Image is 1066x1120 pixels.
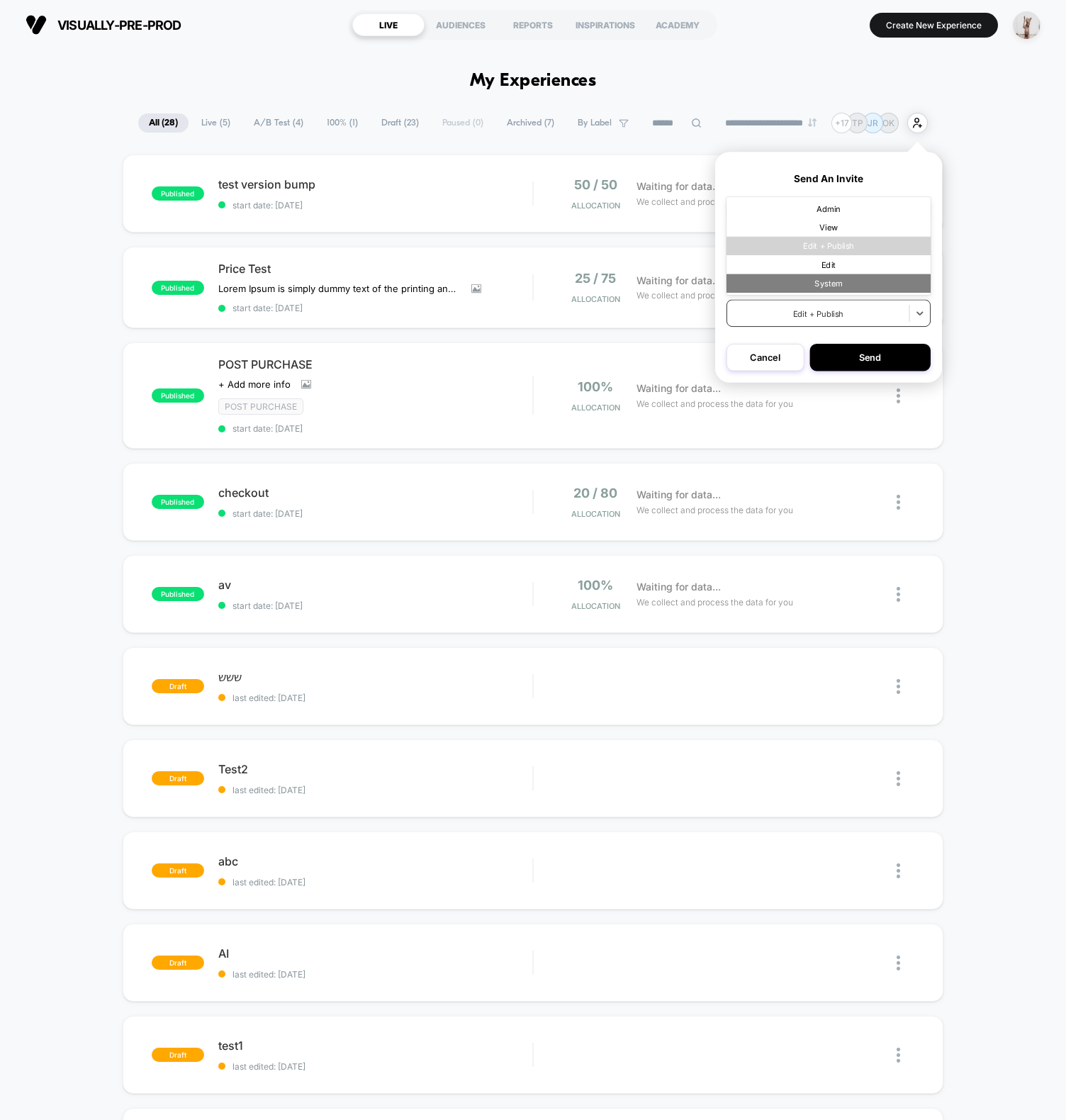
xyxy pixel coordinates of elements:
span: Waiting for data... [636,579,721,595]
span: start date: [DATE] [218,600,532,611]
div: Admin [726,199,931,218]
span: 100% [578,578,613,593]
div: + 17 [831,113,852,133]
span: draft [152,956,204,970]
span: visually-pre-prod [57,18,181,33]
div: ACADEMY [641,13,714,36]
span: start date: [DATE] [218,508,532,519]
span: Test2 [218,762,532,776]
span: start date: [DATE] [218,303,532,313]
p: TP [852,118,863,128]
img: close [897,587,900,602]
span: last edited: [DATE] [218,877,532,887]
p: JR [868,118,878,128]
span: We collect and process the data for you [636,289,793,302]
span: checkout [218,486,532,500]
span: AI [218,946,532,961]
button: Create New Experience [870,13,998,38]
span: test1 [218,1038,532,1053]
button: visually-pre-prod [21,13,186,36]
div: AUDIENCES [425,13,497,36]
div: Edit + Publish [726,237,931,255]
div: System [726,274,931,293]
span: A/B Test ( 4 ) [243,113,314,133]
div: View [726,218,931,236]
span: All ( 28 ) [138,113,189,133]
span: test version bump [218,177,532,191]
p: Send An Invite [726,173,931,184]
span: Allocation [571,294,620,304]
img: close [897,863,900,878]
span: Allocation [571,509,620,519]
span: POST PURCHASE [218,357,532,371]
span: Allocation [571,201,620,211]
span: By Label [578,118,612,128]
p: OK [882,118,894,128]
span: We collect and process the data for you [636,195,793,208]
img: ppic [1013,11,1040,39]
span: 100% ( 1 ) [316,113,369,133]
img: end [808,118,817,127]
span: published [152,587,204,601]
span: draft [152,771,204,785]
span: 50 / 50 [574,177,617,192]
span: start date: [DATE] [218,200,532,211]
span: av [218,578,532,592]
span: last edited: [DATE] [218,969,532,980]
span: Archived ( 7 ) [496,113,565,133]
button: ppic [1009,11,1045,40]
span: Post Purchase [218,398,303,415]
span: last edited: [DATE] [218,693,532,703]
span: draft [152,863,204,878]
span: Lorem Ipsum is simply dummy text of the printing and typesetting industry. Lorem Ipsum has been t... [218,283,461,294]
button: Send [809,344,931,371]
div: LIVE [352,13,425,36]
img: close [897,388,900,403]
span: last edited: [DATE] [218,1061,532,1072]
span: published [152,186,204,201]
span: published [152,495,204,509]
span: We collect and process the data for you [636,595,793,609]
img: close [897,771,900,786]
span: Waiting for data... [636,179,721,194]
span: Waiting for data... [636,381,721,396]
img: close [897,1048,900,1063]
span: Waiting for data... [636,487,721,503]
span: last edited: [DATE] [218,785,532,795]
div: Edit [726,255,931,274]
span: abc [218,854,532,868]
span: 100% [578,379,613,394]
span: 20 / 80 [573,486,617,500]
span: Allocation [571,601,620,611]
span: draft [152,679,204,693]
span: Live ( 5 ) [191,113,241,133]
span: Price Test [218,262,532,276]
span: We collect and process the data for you [636,503,793,517]
span: draft [152,1048,204,1062]
img: close [897,679,900,694]
span: Draft ( 23 ) [371,113,430,133]
div: INSPIRATIONS [569,13,641,36]
span: published [152,281,204,295]
div: REPORTS [497,13,569,36]
span: start date: [DATE] [218,423,532,434]
span: 25 / 75 [575,271,616,286]
span: + Add more info [218,379,291,390]
img: close [897,495,900,510]
h1: My Experiences [470,71,597,91]
button: Cancel [726,344,804,371]
span: Waiting for data... [636,273,721,289]
span: Allocation [571,403,620,413]
span: published [152,388,204,403]
img: Visually logo [26,14,47,35]
span: ששש [218,670,532,684]
span: We collect and process the data for you [636,397,793,410]
img: close [897,956,900,970]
